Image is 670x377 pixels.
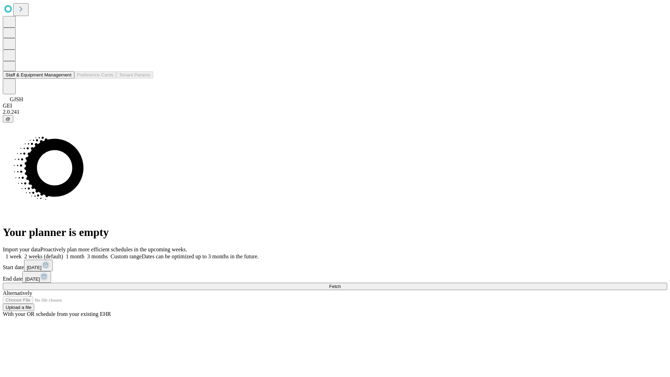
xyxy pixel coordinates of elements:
span: GJSH [10,96,23,102]
span: Custom range [111,253,142,259]
div: Start date [3,260,667,271]
button: [DATE] [22,271,51,283]
span: With your OR schedule from your existing EHR [3,311,111,317]
span: Alternatively [3,290,32,296]
button: [DATE] [24,260,53,271]
div: 2.0.241 [3,109,667,115]
button: Tenant Params [116,71,153,79]
button: Staff & Equipment Management [3,71,74,79]
span: 1 week [6,253,22,259]
h1: Your planner is empty [3,226,667,239]
span: [DATE] [27,265,42,270]
span: 3 months [87,253,108,259]
span: 1 month [66,253,84,259]
button: @ [3,115,13,123]
div: End date [3,271,667,283]
span: 2 weeks (default) [24,253,63,259]
button: Preference Cards [74,71,116,79]
span: @ [6,116,10,121]
span: Fetch [329,284,341,289]
span: [DATE] [25,276,40,282]
span: Dates can be optimized up to 3 months in the future. [142,253,259,259]
button: Fetch [3,283,667,290]
span: Import your data [3,246,40,252]
button: Upload a file [3,304,34,311]
span: Proactively plan more efficient schedules in the upcoming weeks. [40,246,187,252]
div: GEI [3,103,667,109]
